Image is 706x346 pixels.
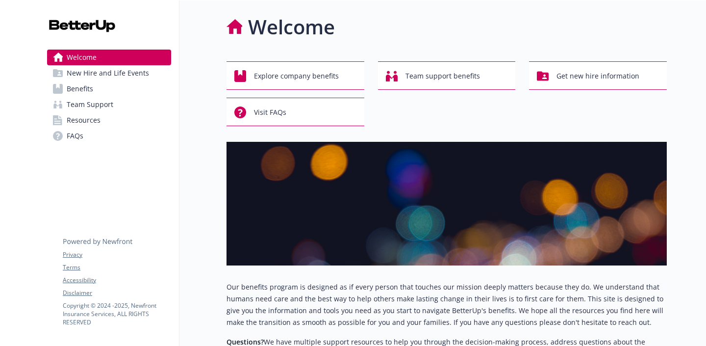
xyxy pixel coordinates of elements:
button: Get new hire information [529,61,667,90]
button: Visit FAQs [227,98,364,126]
a: Welcome [47,50,171,65]
span: Explore company benefits [254,67,339,85]
span: Resources [67,112,101,128]
span: Team Support [67,97,113,112]
a: Disclaimer [63,289,171,297]
span: Team support benefits [405,67,480,85]
span: Benefits [67,81,93,97]
button: Team support benefits [378,61,516,90]
p: Copyright © 2024 - 2025 , Newfront Insurance Services, ALL RIGHTS RESERVED [63,301,171,326]
a: Team Support [47,97,171,112]
span: Welcome [67,50,97,65]
p: Our benefits program is designed as if every person that touches our mission deeply matters becau... [227,281,667,328]
a: Terms [63,263,171,272]
span: Visit FAQs [254,103,286,122]
a: New Hire and Life Events [47,65,171,81]
a: FAQs [47,128,171,144]
span: New Hire and Life Events [67,65,149,81]
h1: Welcome [248,12,335,42]
a: Privacy [63,250,171,259]
span: Get new hire information [556,67,639,85]
a: Benefits [47,81,171,97]
img: overview page banner [227,142,667,266]
button: Explore company benefits [227,61,364,90]
a: Accessibility [63,276,171,285]
span: FAQs [67,128,83,144]
a: Resources [47,112,171,128]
